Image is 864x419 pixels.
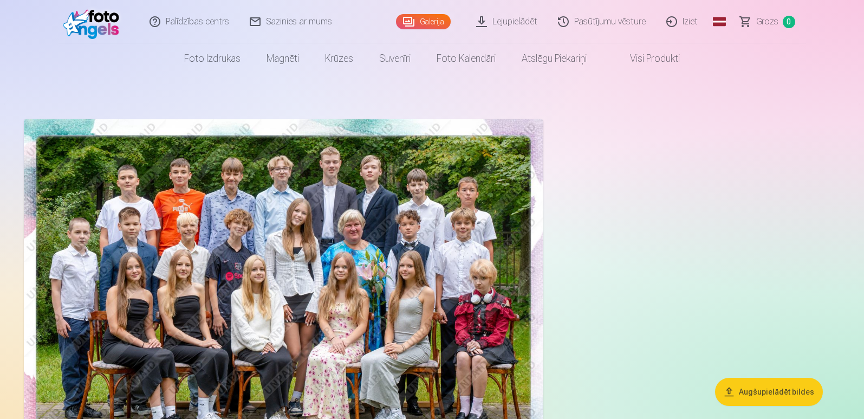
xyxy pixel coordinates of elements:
img: /fa3 [63,4,125,39]
button: Augšupielādēt bildes [715,378,823,406]
a: Galerija [396,14,451,29]
span: 0 [783,16,795,28]
a: Foto kalendāri [424,43,509,74]
a: Visi produkti [600,43,693,74]
span: Grozs [756,15,778,28]
a: Magnēti [254,43,312,74]
a: Suvenīri [366,43,424,74]
a: Atslēgu piekariņi [509,43,600,74]
a: Foto izdrukas [171,43,254,74]
a: Krūzes [312,43,366,74]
